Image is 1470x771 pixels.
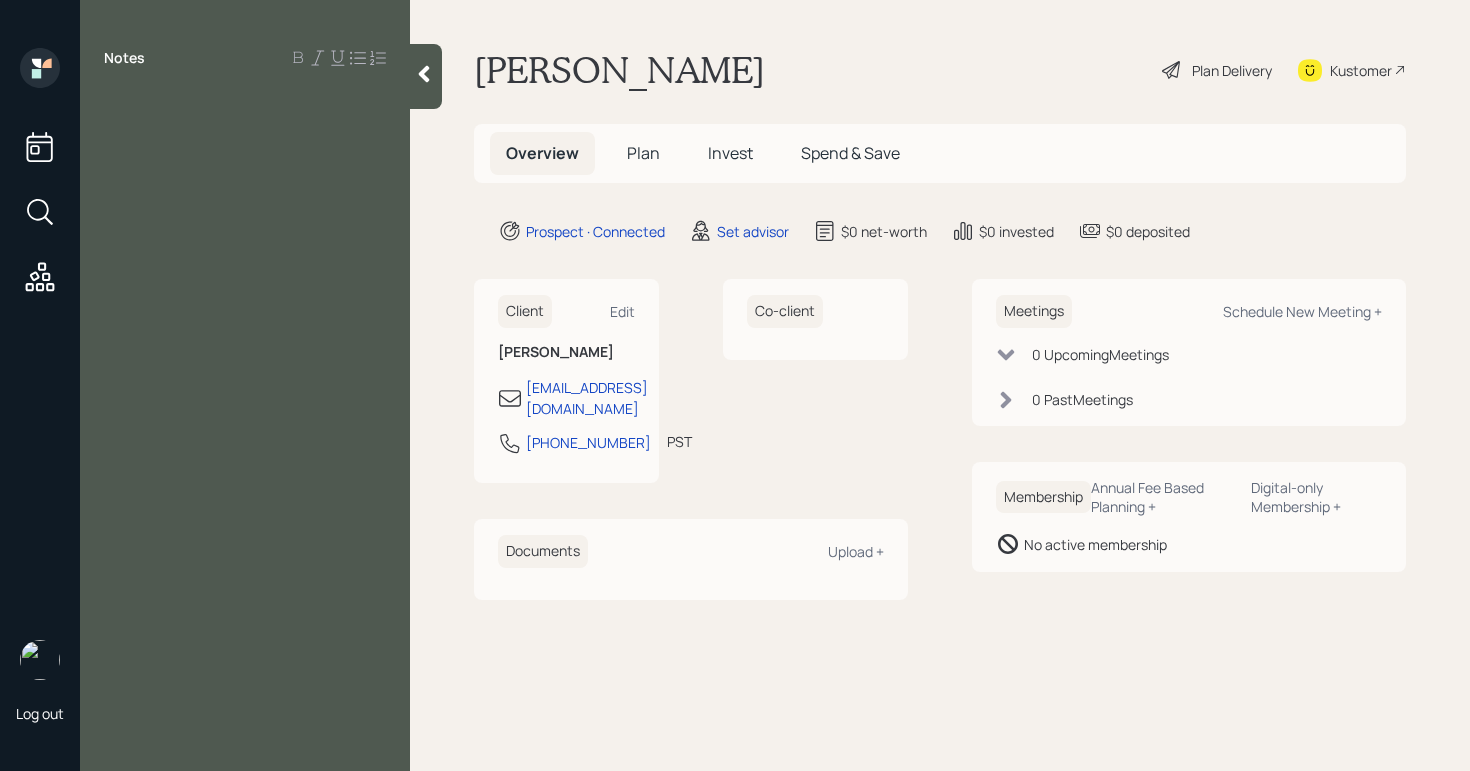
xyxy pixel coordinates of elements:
div: Set advisor [717,221,789,242]
img: retirable_logo.png [20,640,60,680]
div: Schedule New Meeting + [1223,302,1382,321]
span: Overview [506,142,579,164]
div: $0 net-worth [841,221,927,242]
h6: [PERSON_NAME] [498,344,635,361]
div: Kustomer [1330,60,1392,81]
span: Spend & Save [801,142,900,164]
h6: Co-client [747,295,823,328]
div: Digital-only Membership + [1251,478,1382,516]
div: Log out [16,704,64,723]
div: 0 Past Meeting s [1032,389,1133,410]
div: $0 invested [979,221,1054,242]
h6: Meetings [996,295,1072,328]
h1: [PERSON_NAME] [474,48,765,92]
h6: Documents [498,535,588,568]
div: Prospect · Connected [526,221,665,242]
label: Notes [104,48,145,68]
span: Invest [708,142,753,164]
div: 0 Upcoming Meeting s [1032,344,1169,365]
div: Annual Fee Based Planning + [1091,478,1235,516]
span: Plan [627,142,660,164]
div: [EMAIL_ADDRESS][DOMAIN_NAME] [526,377,648,419]
h6: Client [498,295,552,328]
div: Edit [610,302,635,321]
div: [PHONE_NUMBER] [526,432,651,453]
div: $0 deposited [1106,221,1190,242]
div: PST [667,431,692,452]
div: No active membership [1024,534,1167,555]
div: Upload + [828,542,884,561]
h6: Membership [996,481,1091,514]
div: Plan Delivery [1192,60,1272,81]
